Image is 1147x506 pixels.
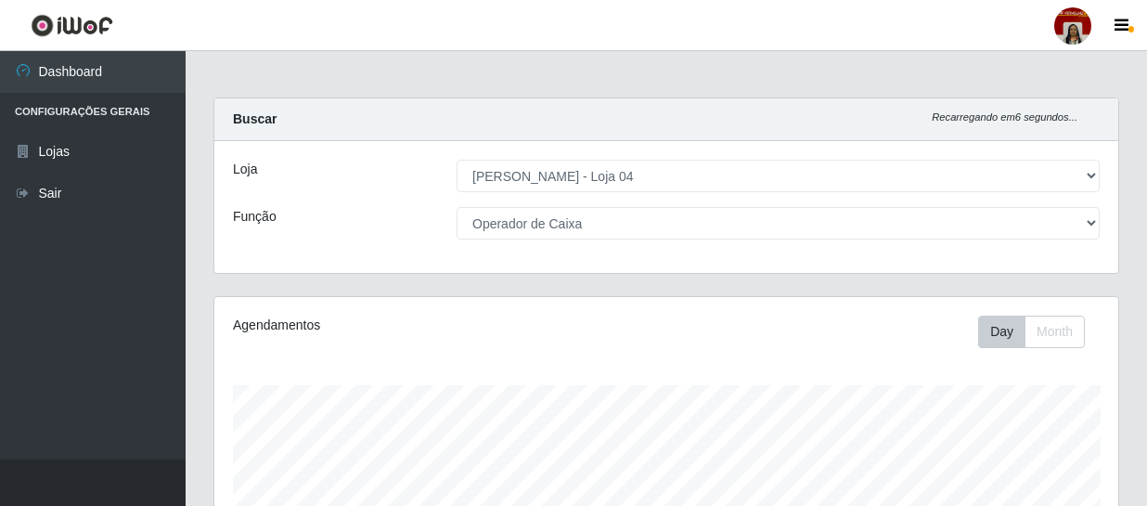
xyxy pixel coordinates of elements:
strong: Buscar [233,111,277,126]
div: First group [978,316,1085,348]
div: Toolbar with button groups [978,316,1100,348]
div: Agendamentos [233,316,578,335]
i: Recarregando em 6 segundos... [932,111,1077,123]
button: Month [1025,316,1085,348]
label: Função [233,207,277,227]
button: Day [978,316,1025,348]
img: CoreUI Logo [31,14,113,37]
label: Loja [233,160,257,179]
